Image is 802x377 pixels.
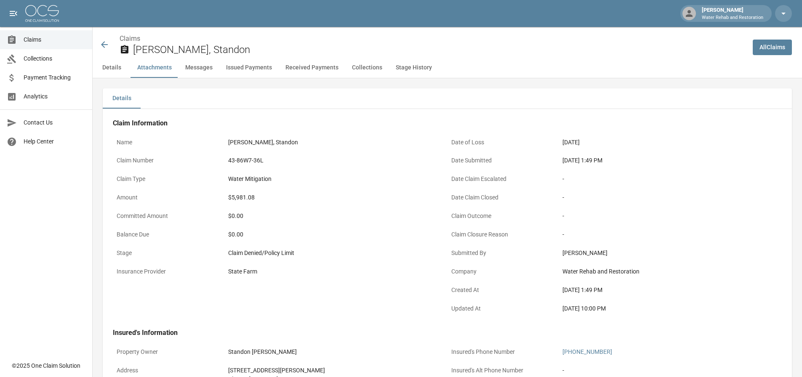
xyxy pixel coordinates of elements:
[562,249,778,258] div: [PERSON_NAME]
[24,118,85,127] span: Contact Us
[562,138,778,147] div: [DATE]
[5,5,22,22] button: open drawer
[113,189,224,206] p: Amount
[113,263,224,280] p: Insurance Provider
[228,348,444,356] div: Standon [PERSON_NAME]
[24,137,85,146] span: Help Center
[753,40,792,55] a: AllClaims
[228,138,444,147] div: [PERSON_NAME], Standon
[562,304,778,313] div: [DATE] 10:00 PM
[448,263,559,280] p: Company
[389,58,439,78] button: Stage History
[24,92,85,101] span: Analytics
[448,344,559,360] p: Insured's Phone Number
[219,58,279,78] button: Issued Payments
[448,152,559,169] p: Date Submitted
[562,230,778,239] div: -
[113,208,224,224] p: Committed Amount
[448,300,559,317] p: Updated At
[24,54,85,63] span: Collections
[113,226,224,243] p: Balance Due
[448,171,559,187] p: Date Claim Escalated
[12,361,80,370] div: © 2025 One Claim Solution
[228,156,444,165] div: 43-86W7-36L
[113,152,224,169] p: Claim Number
[228,175,444,183] div: Water Mitigation
[228,249,444,258] div: Claim Denied/Policy Limit
[228,230,444,239] div: $0.00
[562,348,612,355] a: [PHONE_NUMBER]
[25,5,59,22] img: ocs-logo-white-transparent.png
[562,267,778,276] div: Water Rehab and Restoration
[228,212,444,220] div: $0.00
[345,58,389,78] button: Collections
[448,134,559,151] p: Date of Loss
[113,245,224,261] p: Stage
[228,193,444,202] div: $5,981.08
[93,58,131,78] button: Details
[448,208,559,224] p: Claim Outcome
[562,175,778,183] div: -
[228,267,444,276] div: State Farm
[103,88,792,109] div: details tabs
[24,35,85,44] span: Claims
[448,189,559,206] p: Date Claim Closed
[228,366,444,375] div: [STREET_ADDRESS][PERSON_NAME]
[562,366,778,375] div: -
[279,58,345,78] button: Received Payments
[131,58,179,78] button: Attachments
[133,44,746,56] h2: [PERSON_NAME], Standon
[93,58,802,78] div: anchor tabs
[179,58,219,78] button: Messages
[113,329,782,337] h4: Insured's Information
[448,245,559,261] p: Submitted By
[562,212,778,220] div: -
[113,119,782,127] h4: Claim Information
[24,73,85,82] span: Payment Tracking
[698,6,767,21] div: [PERSON_NAME]
[120,35,140,42] a: Claims
[562,193,778,202] div: -
[120,34,746,44] nav: breadcrumb
[562,156,778,165] div: [DATE] 1:49 PM
[113,134,224,151] p: Name
[448,226,559,243] p: Claim Closure Reason
[448,282,559,298] p: Created At
[103,88,141,109] button: Details
[113,344,224,360] p: Property Owner
[562,286,778,295] div: [DATE] 1:49 PM
[113,171,224,187] p: Claim Type
[702,14,763,21] p: Water Rehab and Restoration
